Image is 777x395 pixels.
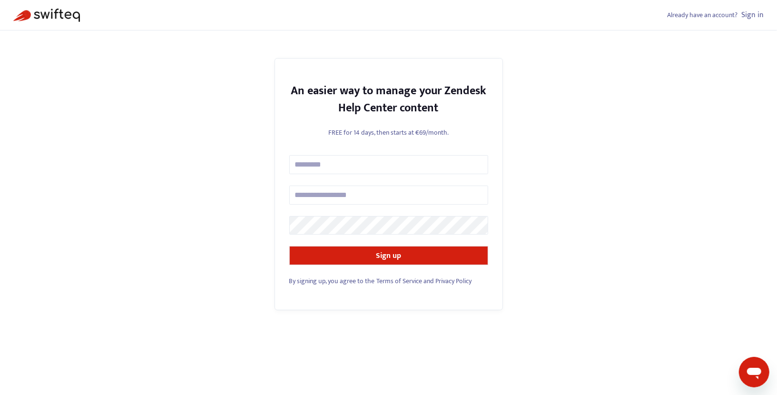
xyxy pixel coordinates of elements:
[376,276,422,286] a: Terms of Service
[739,357,769,387] iframe: Button to launch messaging window
[741,9,764,21] a: Sign in
[376,249,401,262] strong: Sign up
[289,128,488,138] p: FREE for 14 days, then starts at €69/month.
[13,9,80,22] img: Swifteq
[435,276,472,286] a: Privacy Policy
[289,246,488,265] button: Sign up
[668,10,738,20] span: Already have an account?
[291,81,486,118] strong: An easier way to manage your Zendesk Help Center content
[289,276,375,286] span: By signing up, you agree to the
[289,276,488,286] div: and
